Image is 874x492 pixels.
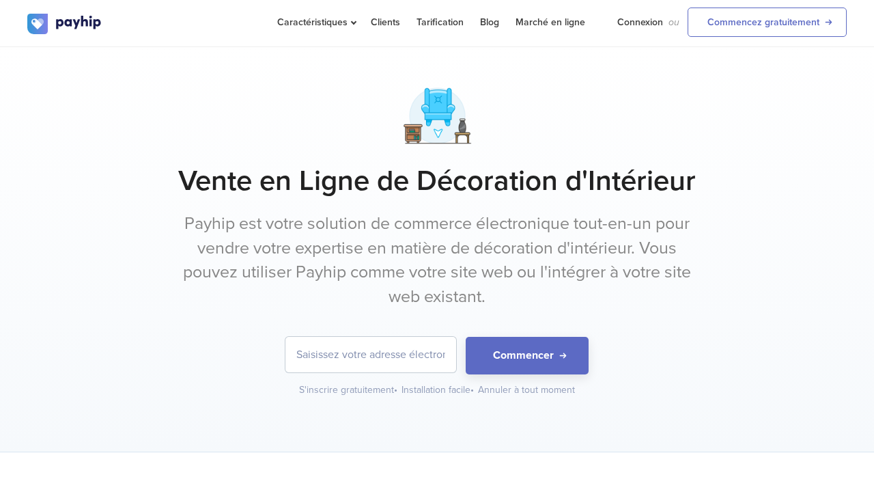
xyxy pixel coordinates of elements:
div: S'inscrire gratuitement [299,383,399,397]
img: vr-interior-design-nz787wt8w2p7kq5skx0hx.png [403,81,472,150]
p: Payhip est votre solution de commerce électronique tout-en-un pour vendre votre expertise en mati... [181,212,693,310]
input: Saisissez votre adresse électronique [285,337,456,372]
span: Caractéristiques [277,16,354,28]
div: Annuler à tout moment [478,383,575,397]
button: Commencer [466,337,589,374]
span: • [394,384,397,396]
div: Installation facile [401,383,475,397]
img: logo.svg [27,14,102,34]
span: • [470,384,474,396]
a: Commencez gratuitement [688,8,847,37]
h1: Vente en Ligne de Décoration d'Intérieur [27,164,847,198]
